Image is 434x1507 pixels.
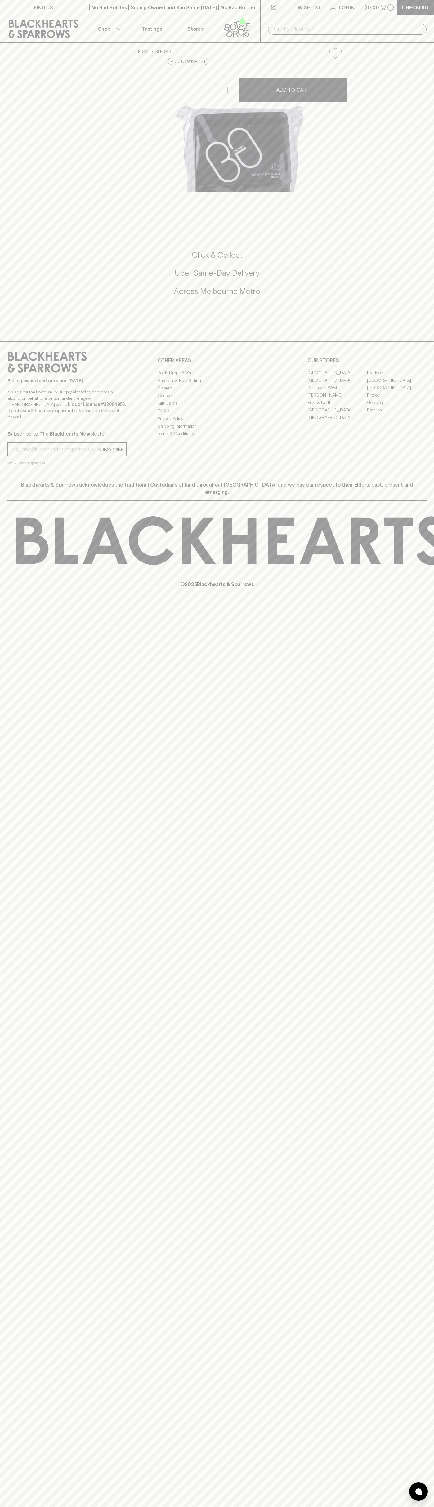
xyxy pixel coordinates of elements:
[307,357,427,364] p: OUR STORES
[415,1488,422,1495] img: bubble-icon
[12,481,422,496] p: Blackhearts & Sparrows acknowledges the traditional Custodians of land throughout [GEOGRAPHIC_DAT...
[367,391,427,399] a: Fitzroy
[12,445,95,455] input: e.g. jane@blackheartsandsparrows.com.au
[187,25,204,33] p: Stores
[136,49,150,54] a: HOME
[298,4,321,11] p: Wishlist
[367,406,427,414] a: Prahran
[339,4,355,11] p: Login
[364,4,379,11] p: $0.00
[307,406,367,414] a: [GEOGRAPHIC_DATA]
[98,25,110,33] p: Shop
[327,45,344,61] button: Add to wishlist
[98,446,124,453] p: SUBSCRIBE
[87,15,131,42] button: Shop
[68,402,125,407] strong: Liquor License #32064953
[168,58,208,65] button: Add to wishlist
[7,460,127,466] p: We will never spam you
[7,389,127,420] p: It is against the law to sell or supply alcohol to, or to obtain alcohol on behalf of a person un...
[276,86,310,94] p: ADD TO CART
[158,422,277,430] a: Shipping Information
[155,49,168,54] a: SHOP
[130,15,174,42] a: Tastings
[158,385,277,392] a: Careers
[158,377,277,384] a: Business & Bulk Gifting
[95,443,126,456] button: SUBSCRIBE
[307,399,367,406] a: Fitzroy North
[307,384,367,391] a: Brunswick West
[307,414,367,421] a: [GEOGRAPHIC_DATA]
[158,430,277,438] a: Terms & Conditions
[7,430,127,438] p: Subscribe to The Blackhearts Newsletter
[367,376,427,384] a: [GEOGRAPHIC_DATA]
[7,250,427,260] h5: Click & Collect
[7,286,427,296] h5: Across Melbourne Metro
[158,415,277,422] a: Privacy Policy
[34,4,53,11] p: FIND US
[158,407,277,415] a: FAQ's
[402,4,430,11] p: Checkout
[283,24,422,34] input: Try "Pinot noir"
[307,391,367,399] a: [PERSON_NAME]
[174,15,217,42] a: Stores
[7,225,427,329] div: Call to action block
[389,6,392,9] p: 0
[158,369,277,377] a: Bottle Drop FAQ's
[367,369,427,376] a: Braddon
[7,268,427,278] h5: Uber Same-Day Delivery
[158,357,277,364] p: OTHER AREAS
[367,384,427,391] a: [GEOGRAPHIC_DATA]
[239,78,347,102] button: ADD TO CART
[307,369,367,376] a: [GEOGRAPHIC_DATA]
[7,378,127,384] p: Sibling owned and run since [DATE]
[158,392,277,399] a: Contact Us
[367,399,427,406] a: Geelong
[131,64,347,192] img: 34733.png
[142,25,162,33] p: Tastings
[307,376,367,384] a: [GEOGRAPHIC_DATA]
[158,400,277,407] a: Gift Cards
